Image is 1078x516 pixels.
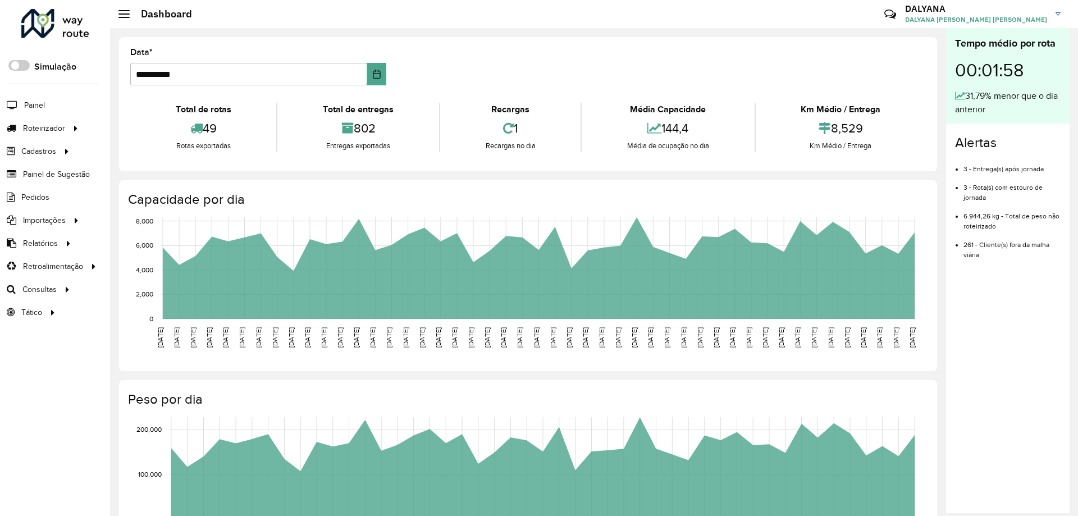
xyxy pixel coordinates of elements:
[157,327,164,348] text: [DATE]
[761,327,769,348] text: [DATE]
[222,327,229,348] text: [DATE]
[138,471,162,478] text: 100,000
[353,327,360,348] text: [DATE]
[34,60,76,74] label: Simulação
[584,103,751,116] div: Média Capacidade
[892,327,899,348] text: [DATE]
[23,238,58,249] span: Relatórios
[280,140,436,152] div: Entregas exportadas
[136,291,153,298] text: 2,000
[21,307,42,318] span: Tático
[759,140,923,152] div: Km Médio / Entrega
[533,327,540,348] text: [DATE]
[287,327,295,348] text: [DATE]
[136,266,153,273] text: 4,000
[696,327,704,348] text: [DATE]
[565,327,573,348] text: [DATE]
[500,327,507,348] text: [DATE]
[24,99,45,111] span: Painel
[133,103,273,116] div: Total de rotas
[451,327,458,348] text: [DATE]
[759,103,923,116] div: Km Médio / Entrega
[663,327,670,348] text: [DATE]
[745,327,752,348] text: [DATE]
[955,36,1061,51] div: Tempo médio por rota
[759,116,923,140] div: 8,529
[712,327,720,348] text: [DATE]
[367,63,387,85] button: Choose Date
[136,426,162,433] text: 200,000
[827,327,834,348] text: [DATE]
[549,327,556,348] text: [DATE]
[23,214,66,226] span: Importações
[443,140,578,152] div: Recargas no dia
[810,327,817,348] text: [DATE]
[955,89,1061,116] div: 31,79% menor que o dia anterior
[582,327,589,348] text: [DATE]
[584,140,751,152] div: Média de ocupação no dia
[680,327,687,348] text: [DATE]
[304,327,311,348] text: [DATE]
[955,51,1061,89] div: 00:01:58
[794,327,801,348] text: [DATE]
[598,327,605,348] text: [DATE]
[963,203,1061,231] li: 6.944,26 kg - Total de peso não roteirizado
[205,327,213,348] text: [DATE]
[133,140,273,152] div: Rotas exportadas
[23,168,90,180] span: Painel de Sugestão
[443,103,578,116] div: Recargas
[483,327,491,348] text: [DATE]
[128,391,926,408] h4: Peso por dia
[418,327,426,348] text: [DATE]
[136,217,153,225] text: 8,000
[435,327,442,348] text: [DATE]
[905,3,1047,14] h3: DALYANA
[963,156,1061,174] li: 3 - Entrega(s) após jornada
[402,327,409,348] text: [DATE]
[320,327,327,348] text: [DATE]
[23,261,83,272] span: Retroalimentação
[22,284,57,295] span: Consultas
[647,327,654,348] text: [DATE]
[21,145,56,157] span: Cadastros
[584,116,751,140] div: 144,4
[130,8,192,20] h2: Dashboard
[133,116,273,140] div: 49
[631,327,638,348] text: [DATE]
[280,116,436,140] div: 802
[876,327,883,348] text: [DATE]
[149,315,153,322] text: 0
[23,122,65,134] span: Roteirizador
[905,15,1047,25] span: DALYANA [PERSON_NAME] [PERSON_NAME]
[729,327,736,348] text: [DATE]
[778,327,785,348] text: [DATE]
[369,327,376,348] text: [DATE]
[955,135,1061,151] h4: Alertas
[271,327,278,348] text: [DATE]
[280,103,436,116] div: Total de entregas
[516,327,523,348] text: [DATE]
[173,327,180,348] text: [DATE]
[136,241,153,249] text: 6,000
[860,327,867,348] text: [DATE]
[843,327,851,348] text: [DATE]
[467,327,474,348] text: [DATE]
[878,2,902,26] a: Contato Rápido
[908,327,916,348] text: [DATE]
[255,327,262,348] text: [DATE]
[130,45,153,59] label: Data
[963,174,1061,203] li: 3 - Rota(s) com estouro de jornada
[443,116,578,140] div: 1
[963,231,1061,260] li: 261 - Cliente(s) fora da malha viária
[238,327,245,348] text: [DATE]
[336,327,344,348] text: [DATE]
[614,327,622,348] text: [DATE]
[128,191,926,208] h4: Capacidade por dia
[385,327,392,348] text: [DATE]
[21,191,49,203] span: Pedidos
[189,327,197,348] text: [DATE]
